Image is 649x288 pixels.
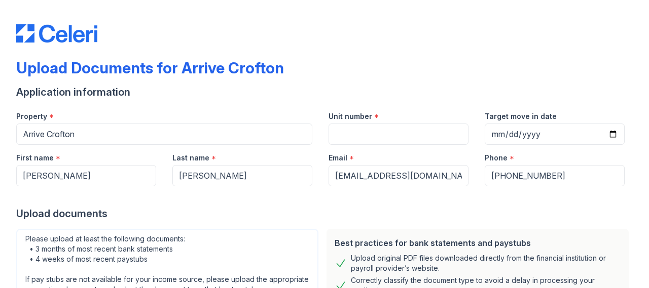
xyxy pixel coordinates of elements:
label: First name [16,153,54,163]
div: Upload documents [16,207,633,221]
label: Last name [172,153,209,163]
div: Upload Documents for Arrive Crofton [16,59,284,77]
img: CE_Logo_Blue-a8612792a0a2168367f1c8372b55b34899dd931a85d93a1a3d3e32e68fde9ad4.png [16,24,97,43]
label: Email [329,153,347,163]
label: Unit number [329,111,372,121]
label: Phone [485,153,508,163]
label: Target move in date [485,111,557,121]
div: Best practices for bank statements and paystubs [335,237,621,249]
label: Property [16,111,47,121]
div: Upload original PDF files downloaded directly from the financial institution or payroll provider’... [351,253,621,273]
div: Application information [16,85,633,99]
